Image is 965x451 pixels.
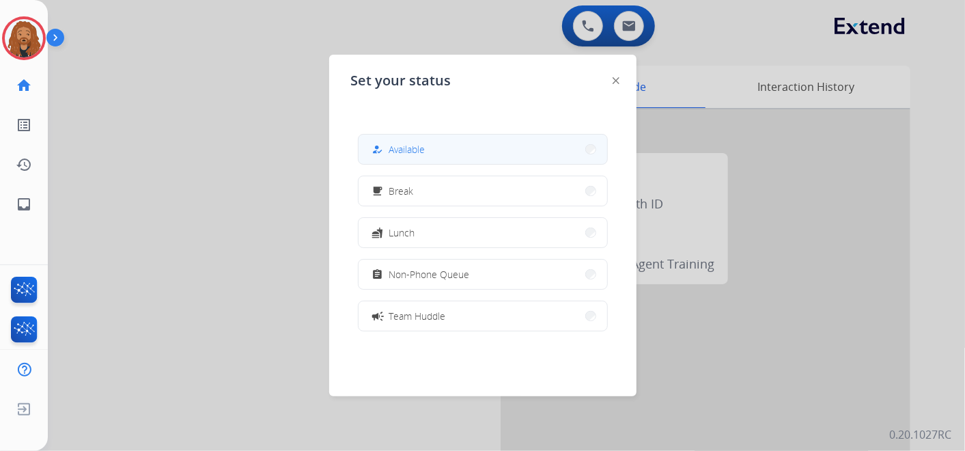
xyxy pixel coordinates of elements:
mat-icon: campaign [370,309,384,323]
mat-icon: free_breakfast [372,185,383,197]
span: Team Huddle [389,309,446,323]
span: Available [389,142,425,156]
button: Team Huddle [359,301,607,331]
mat-icon: list_alt [16,117,32,133]
span: Lunch [389,225,415,240]
img: close-button [613,77,619,84]
button: Available [359,135,607,164]
mat-icon: history [16,156,32,173]
button: Break [359,176,607,206]
mat-icon: fastfood [372,227,383,238]
span: Non-Phone Queue [389,267,470,282]
mat-icon: how_to_reg [372,143,383,155]
mat-icon: home [16,77,32,94]
mat-icon: assignment [372,269,383,280]
button: Non-Phone Queue [359,260,607,289]
span: Set your status [351,71,451,90]
button: Lunch [359,218,607,247]
mat-icon: inbox [16,196,32,213]
img: avatar [5,19,43,57]
span: Break [389,184,414,198]
p: 0.20.1027RC [889,426,951,443]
